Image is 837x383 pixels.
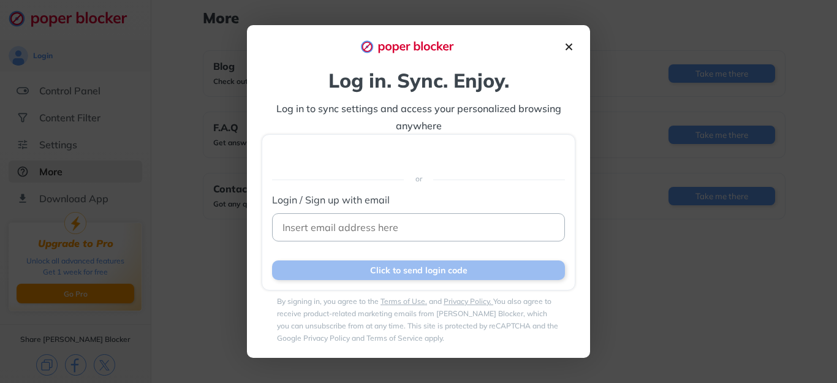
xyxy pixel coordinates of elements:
img: close-icon [562,40,575,53]
iframe: Sign in with Google Button [290,141,547,168]
label: Login / Sign up with email [272,194,565,206]
span: Log in to sync settings and access your personalized browsing anywhere [276,102,564,132]
label: By signing in, you agree to the and You also agree to receive product-related marketing emails fr... [277,297,558,343]
a: Privacy Policy. [444,297,493,306]
a: Terms of Use. [381,297,427,306]
div: Log in. Sync. Enjoy. [262,68,575,93]
img: logo [360,40,464,53]
input: Insert email address here [272,213,565,241]
div: or [272,164,565,194]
